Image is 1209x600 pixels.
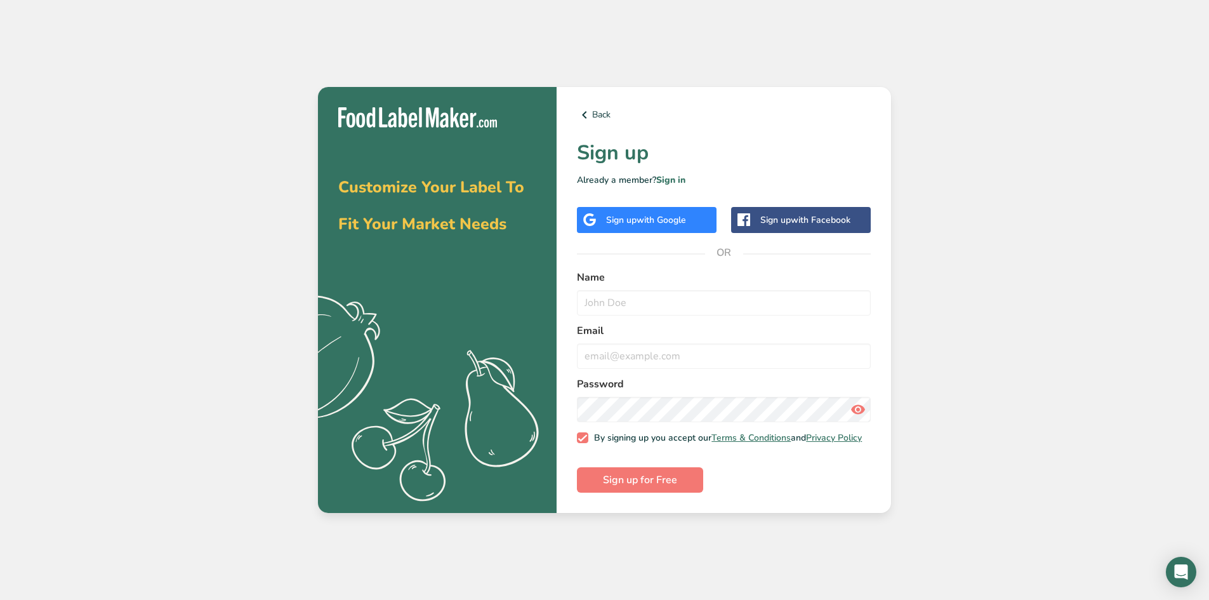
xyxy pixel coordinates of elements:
[588,432,862,444] span: By signing up you accept our and
[577,377,871,392] label: Password
[705,234,743,272] span: OR
[1166,557,1196,587] div: Open Intercom Messenger
[577,138,871,168] h1: Sign up
[577,270,871,285] label: Name
[577,343,871,369] input: email@example.com
[806,432,862,444] a: Privacy Policy
[760,213,850,227] div: Sign up
[606,213,686,227] div: Sign up
[577,173,871,187] p: Already a member?
[637,214,686,226] span: with Google
[656,174,685,186] a: Sign in
[791,214,850,226] span: with Facebook
[711,432,791,444] a: Terms & Conditions
[577,323,871,338] label: Email
[338,107,497,128] img: Food Label Maker
[577,290,871,316] input: John Doe
[577,467,703,493] button: Sign up for Free
[603,472,677,488] span: Sign up for Free
[577,107,871,123] a: Back
[338,177,524,235] span: Customize Your Label To Fit Your Market Needs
